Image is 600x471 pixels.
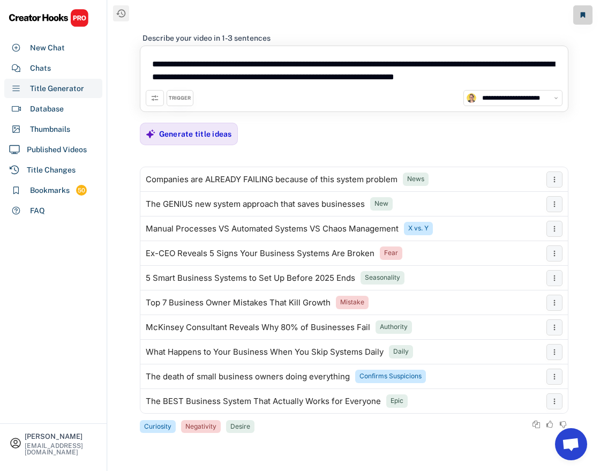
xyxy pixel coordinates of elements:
[76,186,87,195] div: 50
[408,224,429,233] div: X vs. Y
[467,93,476,103] img: channels4_profile.jpg
[30,205,45,216] div: FAQ
[340,298,364,307] div: Mistake
[146,225,399,233] div: Manual Processes VS Automated Systems VS Chaos Management
[146,372,350,381] div: The death of small business owners doing everything
[230,422,250,431] div: Desire
[146,175,397,184] div: Companies are ALREADY FAILING because of this system problem
[146,274,355,282] div: 5 Smart Business Systems to Set Up Before 2025 Ends
[384,249,398,258] div: Fear
[30,42,65,54] div: New Chat
[142,33,271,43] div: Describe your video in 1-3 sentences
[144,422,171,431] div: Curiosity
[30,124,70,135] div: Thumbnails
[146,323,370,332] div: McKinsey Consultant Reveals Why 80% of Businesses Fail
[380,323,408,332] div: Authority
[146,298,331,307] div: Top 7 Business Owner Mistakes That Kill Growth
[159,129,232,139] div: Generate title ideas
[30,83,84,94] div: Title Generator
[146,200,365,208] div: The GENIUS new system approach that saves businesses
[27,165,76,176] div: Title Changes
[393,347,409,356] div: Daily
[30,185,70,196] div: Bookmarks
[146,348,384,356] div: What Happens to Your Business When You Skip Systems Daily
[555,428,587,460] a: Open chat
[374,199,388,208] div: New
[27,144,87,155] div: Published Videos
[9,9,89,27] img: CHPRO%20Logo.svg
[185,422,216,431] div: Negativity
[365,273,400,282] div: Seasonality
[146,249,374,258] div: Ex-CEO Reveals 5 Signs Your Business Systems Are Broken
[169,95,191,102] div: TRIGGER
[30,63,51,74] div: Chats
[391,397,403,406] div: Epic
[407,175,424,184] div: News
[359,372,422,381] div: Confirms Suspicions
[30,103,64,115] div: Database
[25,433,97,440] div: [PERSON_NAME]
[25,443,97,455] div: [EMAIL_ADDRESS][DOMAIN_NAME]
[146,397,381,406] div: The BEST Business System That Actually Works for Everyone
